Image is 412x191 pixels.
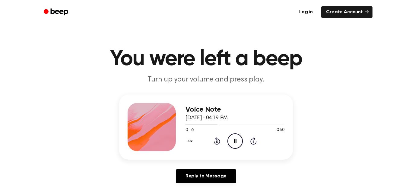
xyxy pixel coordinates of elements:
span: [DATE] · 04:19 PM [185,115,228,121]
span: 0:16 [185,127,193,133]
a: Create Account [321,6,372,18]
p: Turn up your volume and press play. [90,75,322,85]
a: Log in [294,6,318,18]
span: 0:50 [277,127,284,133]
a: Beep [40,6,74,18]
button: 1.0x [185,136,195,146]
h1: You were left a beep [52,48,360,70]
h3: Voice Note [185,106,284,114]
a: Reply to Message [176,169,236,183]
